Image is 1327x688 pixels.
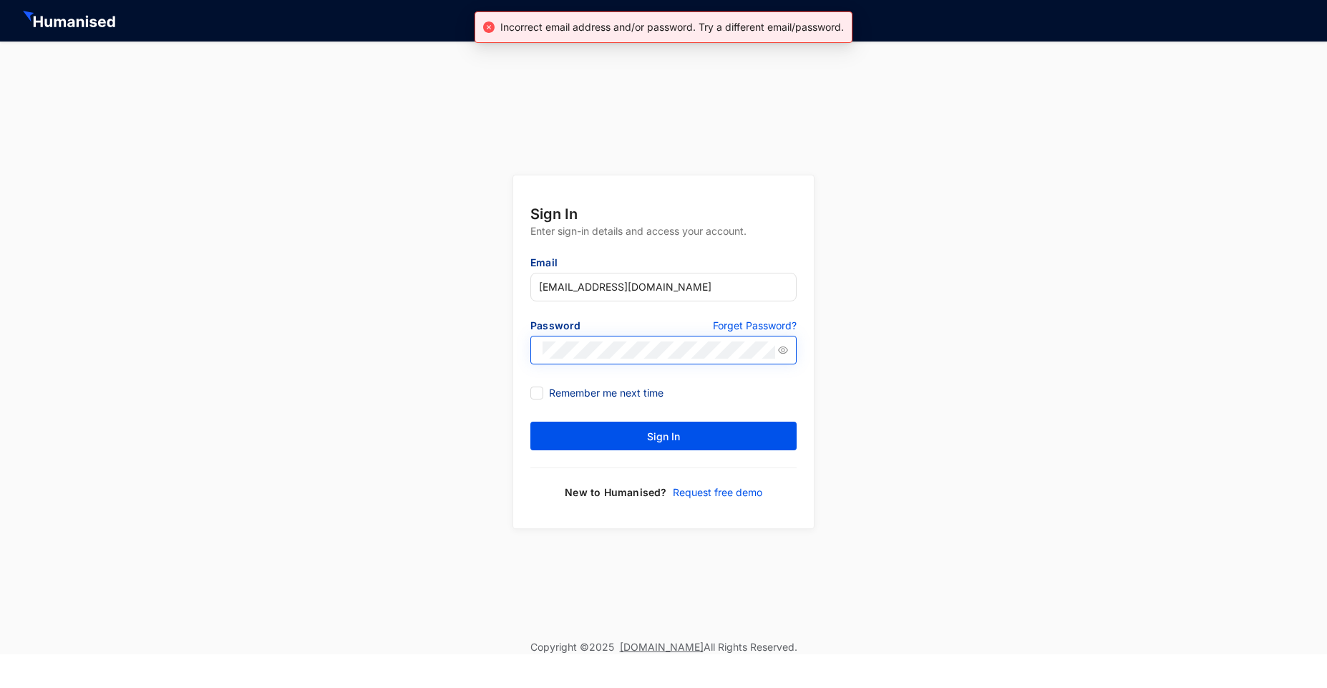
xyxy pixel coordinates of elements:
p: Sign In [530,204,797,224]
span: Incorrect email address and/or password. Try a different email/password. [500,21,844,33]
span: close-circle [483,21,495,33]
p: New to Humanised? [565,485,666,500]
button: Sign In [530,422,797,450]
span: Remember me next time [543,385,669,401]
input: Enter your email [530,273,797,301]
span: eye [778,345,788,355]
a: Request free demo [667,485,762,500]
img: HeaderHumanisedNameIcon.51e74e20af0cdc04d39a069d6394d6d9.svg [23,11,118,31]
a: [DOMAIN_NAME] [620,641,704,653]
p: Email [530,256,797,273]
p: Password [530,319,663,336]
p: Copyright © 2025 All Rights Reserved. [530,640,797,654]
a: Forget Password? [713,319,797,336]
span: Sign In [647,430,680,444]
p: Enter sign-in details and access your account. [530,224,797,256]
